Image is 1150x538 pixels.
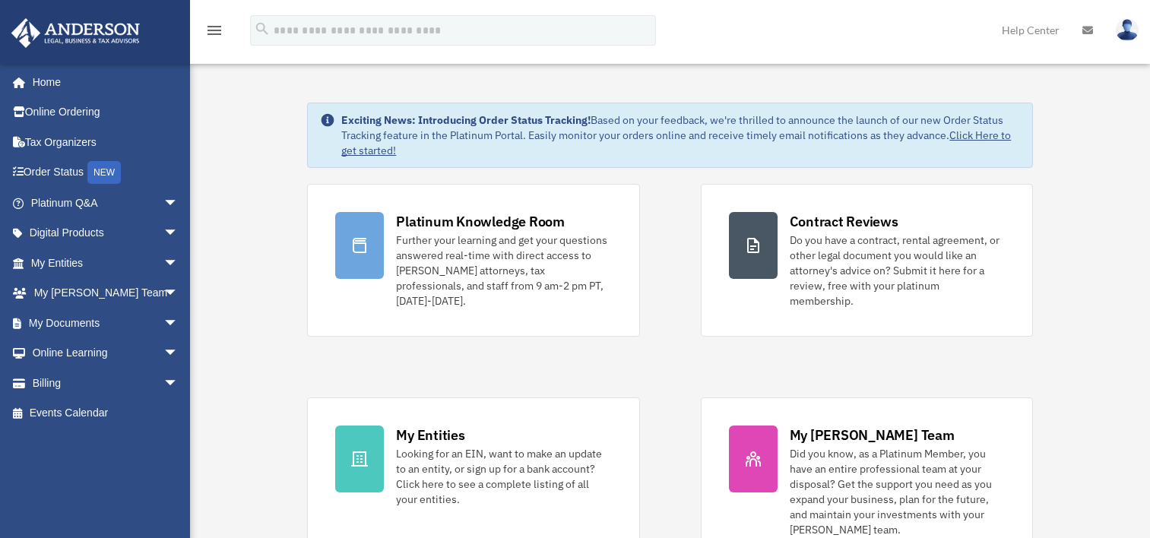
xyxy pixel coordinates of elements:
div: Looking for an EIN, want to make an update to an entity, or sign up for a bank account? Click her... [396,446,611,507]
div: Platinum Knowledge Room [396,212,565,231]
span: arrow_drop_down [163,218,194,249]
a: Digital Productsarrow_drop_down [11,218,201,248]
div: NEW [87,161,121,184]
div: Contract Reviews [790,212,898,231]
div: Did you know, as a Platinum Member, you have an entire professional team at your disposal? Get th... [790,446,1005,537]
span: arrow_drop_down [163,248,194,279]
a: Events Calendar [11,398,201,429]
div: Further your learning and get your questions answered real-time with direct access to [PERSON_NAM... [396,233,611,309]
span: arrow_drop_down [163,338,194,369]
a: Click Here to get started! [341,128,1011,157]
a: Online Ordering [11,97,201,128]
img: Anderson Advisors Platinum Portal [7,18,144,48]
div: My Entities [396,426,464,445]
span: arrow_drop_down [163,368,194,399]
span: arrow_drop_down [163,278,194,309]
a: My Entitiesarrow_drop_down [11,248,201,278]
span: arrow_drop_down [163,188,194,219]
div: Based on your feedback, we're thrilled to announce the launch of our new Order Status Tracking fe... [341,112,1019,158]
a: Online Learningarrow_drop_down [11,338,201,369]
a: Contract Reviews Do you have a contract, rental agreement, or other legal document you would like... [701,184,1033,337]
a: My Documentsarrow_drop_down [11,308,201,338]
a: Billingarrow_drop_down [11,368,201,398]
a: Home [11,67,194,97]
div: Do you have a contract, rental agreement, or other legal document you would like an attorney's ad... [790,233,1005,309]
span: arrow_drop_down [163,308,194,339]
a: Order StatusNEW [11,157,201,188]
a: My [PERSON_NAME] Teamarrow_drop_down [11,278,201,309]
a: Platinum Knowledge Room Further your learning and get your questions answered real-time with dire... [307,184,639,337]
strong: Exciting News: Introducing Order Status Tracking! [341,113,591,127]
img: User Pic [1116,19,1139,41]
a: Tax Organizers [11,127,201,157]
div: My [PERSON_NAME] Team [790,426,955,445]
a: menu [205,27,223,40]
i: search [254,21,271,37]
i: menu [205,21,223,40]
a: Platinum Q&Aarrow_drop_down [11,188,201,218]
